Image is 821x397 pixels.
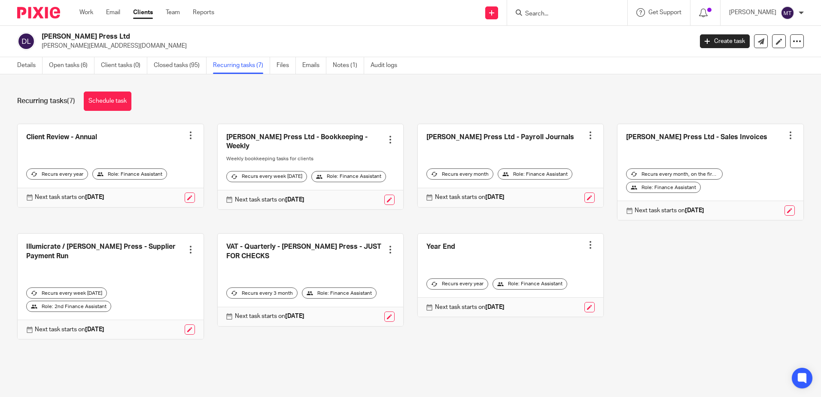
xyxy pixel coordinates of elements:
span: Get Support [648,9,681,15]
p: Next task starts on [635,206,704,215]
div: Role: Finance Assistant [302,287,377,299]
p: Next task starts on [235,312,304,321]
a: Audit logs [371,57,404,74]
a: Closed tasks (95) [154,57,207,74]
p: [PERSON_NAME] [729,8,776,17]
strong: [DATE] [285,197,304,203]
p: Next task starts on [35,325,104,334]
a: Details [17,57,43,74]
a: Open tasks (6) [49,57,94,74]
div: Recurs every week [DATE] [26,287,107,299]
a: Schedule task [84,92,131,111]
div: Role: Finance Assistant [493,278,567,290]
div: Recurs every month [426,168,493,180]
a: Emails [302,57,326,74]
div: Role: Finance Assistant [498,168,572,180]
div: Role: Finance Assistant [626,182,701,193]
strong: [DATE] [685,208,704,214]
strong: [DATE] [85,194,104,200]
a: Email [106,8,120,17]
span: (7) [67,98,75,104]
a: Work [79,8,93,17]
a: Notes (1) [333,57,364,74]
strong: [DATE] [285,313,304,319]
div: Recurs every month, on the first workday [626,168,723,180]
strong: [DATE] [485,304,505,310]
div: Recurs every year [426,278,488,290]
div: Recurs every week [DATE] [226,171,307,182]
strong: [DATE] [85,327,104,333]
a: Team [166,8,180,17]
div: Recurs every year [26,168,88,180]
div: Role: 2nd Finance Assistant [26,301,111,312]
a: Clients [133,8,153,17]
img: svg%3E [781,6,794,20]
strong: [DATE] [485,194,505,200]
h1: Recurring tasks [17,97,75,106]
a: Create task [700,34,750,48]
p: [PERSON_NAME][EMAIL_ADDRESS][DOMAIN_NAME] [42,42,687,50]
p: Next task starts on [235,195,304,204]
a: Client tasks (0) [101,57,147,74]
p: Next task starts on [35,193,104,202]
div: Role: Finance Assistant [92,168,167,180]
input: Search [524,10,602,18]
img: Pixie [17,7,60,18]
p: Next task starts on [435,303,505,311]
div: Role: Finance Assistant [311,171,386,182]
div: Recurs every 3 month [226,287,298,299]
a: Recurring tasks (7) [213,57,270,74]
a: Reports [193,8,214,17]
p: Next task starts on [435,193,505,202]
img: svg%3E [17,32,35,50]
a: Files [277,57,296,74]
h2: [PERSON_NAME] Press Ltd [42,32,558,41]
